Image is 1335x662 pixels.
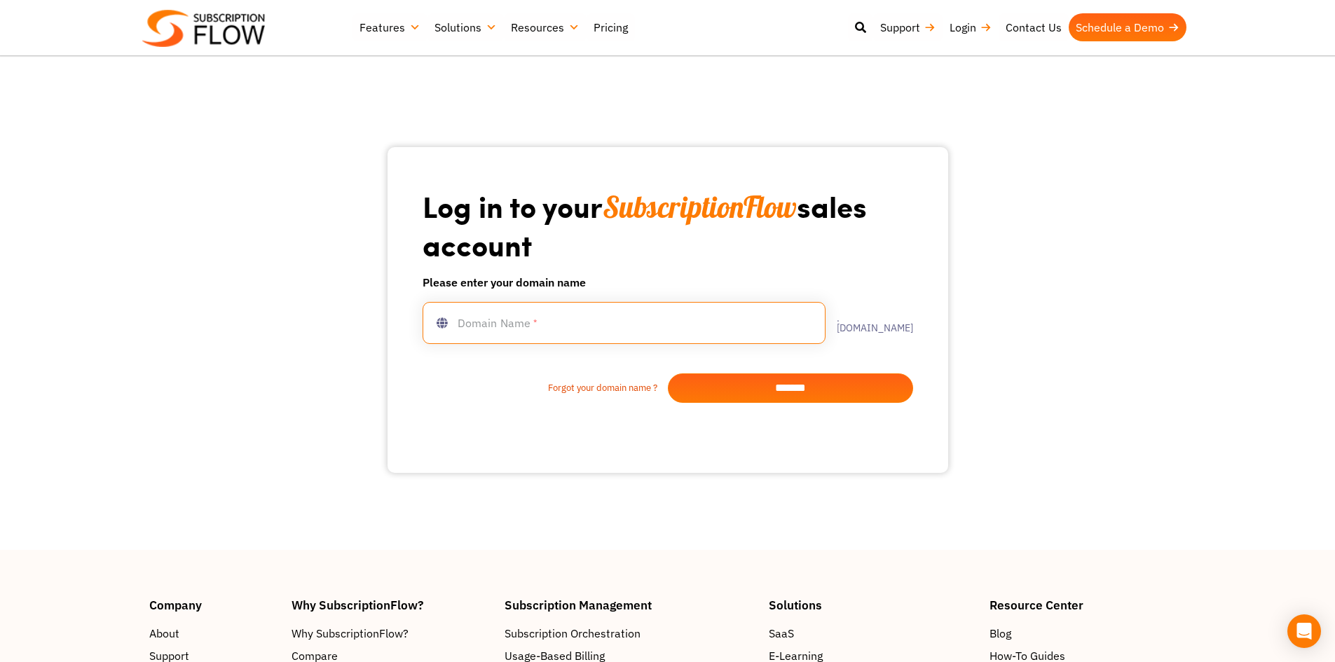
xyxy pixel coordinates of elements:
[603,188,797,226] span: SubscriptionFlow
[769,625,975,642] a: SaaS
[873,13,943,41] a: Support
[769,599,975,611] h4: Solutions
[990,599,1186,611] h4: Resource Center
[292,625,409,642] span: Why SubscriptionFlow?
[352,13,427,41] a: Features
[1287,614,1321,648] div: Open Intercom Messenger
[149,625,179,642] span: About
[142,10,265,47] img: Subscriptionflow
[427,13,504,41] a: Solutions
[505,625,755,642] a: Subscription Orchestration
[505,625,641,642] span: Subscription Orchestration
[999,13,1069,41] a: Contact Us
[149,599,278,611] h4: Company
[149,625,278,642] a: About
[423,274,913,291] h6: Please enter your domain name
[769,625,794,642] span: SaaS
[826,313,913,333] label: .[DOMAIN_NAME]
[505,599,755,611] h4: Subscription Management
[504,13,587,41] a: Resources
[423,188,913,263] h1: Log in to your sales account
[423,381,668,395] a: Forgot your domain name ?
[990,625,1186,642] a: Blog
[292,625,491,642] a: Why SubscriptionFlow?
[943,13,999,41] a: Login
[990,625,1011,642] span: Blog
[1069,13,1186,41] a: Schedule a Demo
[292,599,491,611] h4: Why SubscriptionFlow?
[587,13,635,41] a: Pricing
